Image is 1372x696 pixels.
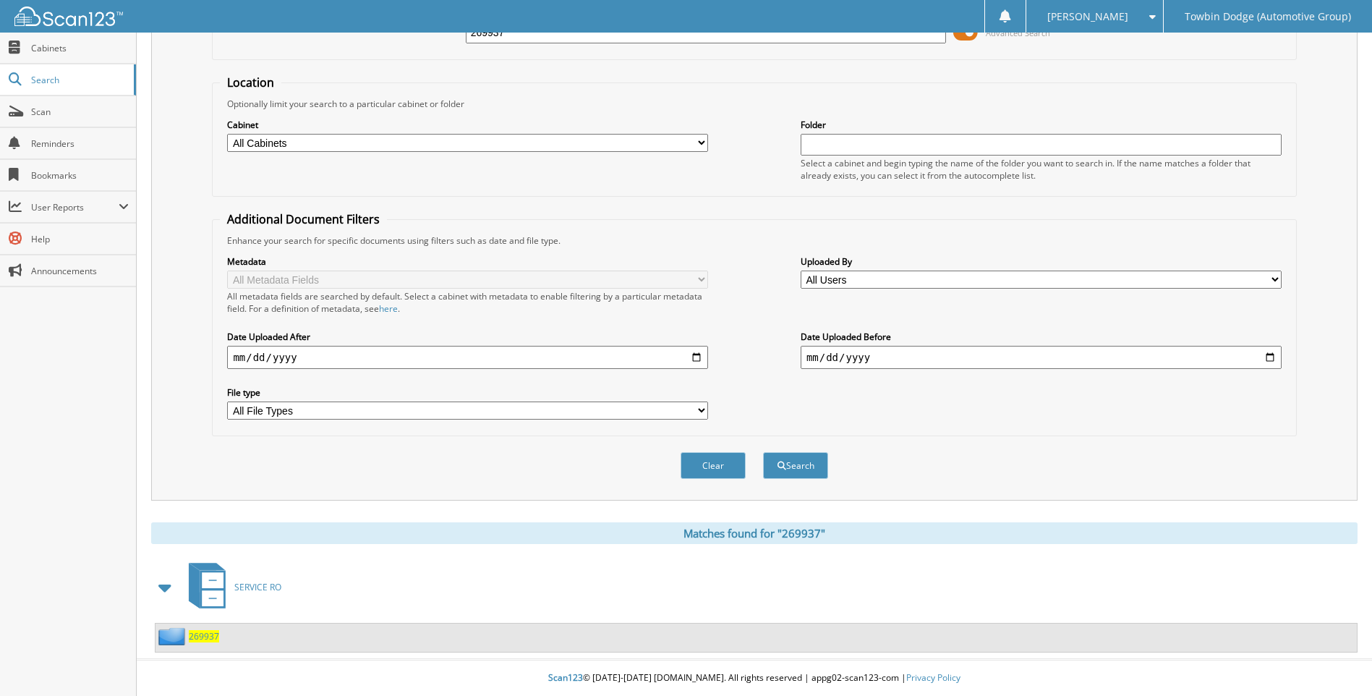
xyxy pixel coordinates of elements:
label: File type [227,386,708,399]
span: Scan123 [548,671,583,684]
span: SERVICE RO [234,581,281,593]
span: Towbin Dodge (Automotive Group) [1185,12,1351,21]
div: Matches found for "269937" [151,522,1358,544]
span: Scan [31,106,129,118]
label: Date Uploaded After [227,331,708,343]
button: Search [763,452,828,479]
label: Uploaded By [801,255,1282,268]
button: Clear [681,452,746,479]
iframe: Chat Widget [1300,627,1372,696]
label: Folder [801,119,1282,131]
span: Bookmarks [31,169,129,182]
div: Select a cabinet and begin typing the name of the folder you want to search in. If the name match... [801,157,1282,182]
a: 269937 [189,630,219,642]
span: Cabinets [31,42,129,54]
img: folder2.png [158,627,189,645]
label: Date Uploaded Before [801,331,1282,343]
div: All metadata fields are searched by default. Select a cabinet with metadata to enable filtering b... [227,290,708,315]
label: Cabinet [227,119,708,131]
span: Reminders [31,137,129,150]
a: Privacy Policy [906,671,960,684]
legend: Additional Document Filters [220,211,387,227]
input: end [801,346,1282,369]
img: scan123-logo-white.svg [14,7,123,26]
span: Announcements [31,265,129,277]
div: Enhance your search for specific documents using filters such as date and file type. [220,234,1288,247]
legend: Location [220,75,281,90]
a: SERVICE RO [180,559,281,616]
label: Metadata [227,255,708,268]
span: Help [31,233,129,245]
span: Advanced Search [986,27,1050,38]
div: Optionally limit your search to a particular cabinet or folder [220,98,1288,110]
span: Search [31,74,127,86]
a: here [379,302,398,315]
span: [PERSON_NAME] [1047,12,1128,21]
span: User Reports [31,201,119,213]
div: © [DATE]-[DATE] [DOMAIN_NAME]. All rights reserved | appg02-scan123-com | [137,661,1372,696]
input: start [227,346,708,369]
